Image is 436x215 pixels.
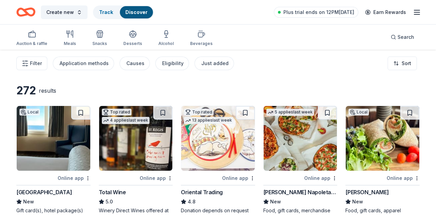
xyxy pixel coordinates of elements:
[39,87,56,95] div: results
[58,174,91,182] div: Online app
[190,41,213,46] div: Beverages
[16,207,91,214] div: Gift card(s), hotel package(s)
[92,27,107,50] button: Snacks
[263,188,338,196] div: [PERSON_NAME] Napoletana
[398,33,414,41] span: Search
[263,207,338,214] div: Food, gift cards, merchandise
[181,106,255,171] img: Image for Oriental Trading
[345,106,420,214] a: Image for Lyman OrchardsLocalOnline app[PERSON_NAME]NewFood, gift cards, apparel
[93,5,154,19] button: TrackDiscover
[102,109,131,116] div: Top rated
[16,27,47,50] button: Auction & raffle
[352,198,363,206] span: New
[140,174,173,182] div: Online app
[158,27,174,50] button: Alcohol
[60,59,109,67] div: Application methods
[126,59,144,67] div: Causes
[348,109,369,116] div: Local
[16,4,35,20] a: Home
[46,8,74,16] span: Create new
[184,109,214,116] div: Top rated
[16,57,47,70] button: Filter
[274,7,358,18] a: Plus trial ends on 12PM[DATE]
[120,57,150,70] button: Causes
[158,41,174,46] div: Alcohol
[16,41,47,46] div: Auction & raffle
[64,41,76,46] div: Meals
[181,106,255,214] a: Image for Oriental TradingTop rated13 applieslast weekOnline appOriental Trading4.8Donation depen...
[99,106,173,171] img: Image for Total Wine
[41,5,88,19] button: Create new
[53,57,114,70] button: Application methods
[102,117,150,124] div: 4 applies last week
[184,117,233,124] div: 13 applies last week
[99,188,126,196] div: Total Wine
[266,109,314,116] div: 5 applies last week
[64,27,76,50] button: Meals
[155,57,189,70] button: Eligibility
[92,41,107,46] div: Snacks
[19,109,40,116] div: Local
[16,84,36,97] div: 272
[201,59,229,67] div: Just added
[123,41,142,46] div: Desserts
[270,198,281,206] span: New
[388,57,417,70] button: Sort
[264,106,337,171] img: Image for Frank Pepe Pizzeria Napoletana
[162,59,184,67] div: Eligibility
[17,106,90,171] img: Image for Water's Edge Resort & Spa
[346,106,419,171] img: Image for Lyman Orchards
[23,198,34,206] span: New
[345,207,420,214] div: Food, gift cards, apparel
[16,106,91,214] a: Image for Water's Edge Resort & SpaLocalOnline app[GEOGRAPHIC_DATA]NewGift card(s), hotel package(s)
[16,188,72,196] div: [GEOGRAPHIC_DATA]
[188,198,196,206] span: 4.8
[263,106,338,214] a: Image for Frank Pepe Pizzeria Napoletana5 applieslast weekOnline app[PERSON_NAME] NapoletanaNewFo...
[190,27,213,50] button: Beverages
[194,57,234,70] button: Just added
[181,188,223,196] div: Oriental Trading
[181,207,255,214] div: Donation depends on request
[385,30,420,44] button: Search
[222,174,255,182] div: Online app
[402,59,411,67] span: Sort
[361,6,410,18] a: Earn Rewards
[123,27,142,50] button: Desserts
[283,8,354,16] span: Plus trial ends on 12PM[DATE]
[125,9,147,15] a: Discover
[30,59,42,67] span: Filter
[99,9,113,15] a: Track
[345,188,389,196] div: [PERSON_NAME]
[106,198,113,206] span: 5.0
[304,174,337,182] div: Online app
[387,174,420,182] div: Online app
